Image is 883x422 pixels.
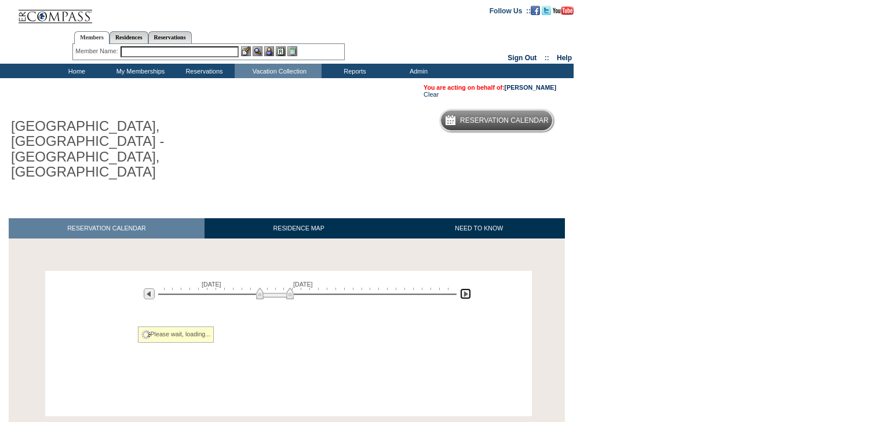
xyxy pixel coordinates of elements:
[460,288,471,299] img: Next
[508,54,537,62] a: Sign Out
[202,281,221,288] span: [DATE]
[264,46,274,56] img: Impersonate
[144,288,155,299] img: Previous
[253,46,262,56] img: View
[460,117,549,124] h5: Reservation Calendar
[490,6,531,15] td: Follow Us ::
[322,64,385,78] td: Reports
[385,64,449,78] td: Admin
[43,64,107,78] td: Home
[531,6,540,15] img: Become our fan on Facebook
[141,330,151,339] img: spinner2.gif
[293,281,313,288] span: [DATE]
[276,46,286,56] img: Reservations
[241,46,251,56] img: b_edit.gif
[205,218,393,238] a: RESIDENCE MAP
[424,84,556,91] span: You are acting on behalf of:
[553,6,574,15] img: Subscribe to our YouTube Channel
[287,46,297,56] img: b_calculator.gif
[9,218,205,238] a: RESERVATION CALENDAR
[393,218,565,238] a: NEED TO KNOW
[138,326,214,343] div: Please wait, loading...
[107,64,171,78] td: My Memberships
[424,91,439,98] a: Clear
[531,6,540,13] a: Become our fan on Facebook
[110,31,148,43] a: Residences
[557,54,572,62] a: Help
[75,46,120,56] div: Member Name:
[74,31,110,44] a: Members
[505,84,556,91] a: [PERSON_NAME]
[553,6,574,13] a: Subscribe to our YouTube Channel
[235,64,322,78] td: Vacation Collection
[542,6,551,13] a: Follow us on Twitter
[171,64,235,78] td: Reservations
[9,116,268,182] h1: [GEOGRAPHIC_DATA], [GEOGRAPHIC_DATA] - [GEOGRAPHIC_DATA], [GEOGRAPHIC_DATA]
[545,54,549,62] span: ::
[148,31,192,43] a: Reservations
[542,6,551,15] img: Follow us on Twitter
